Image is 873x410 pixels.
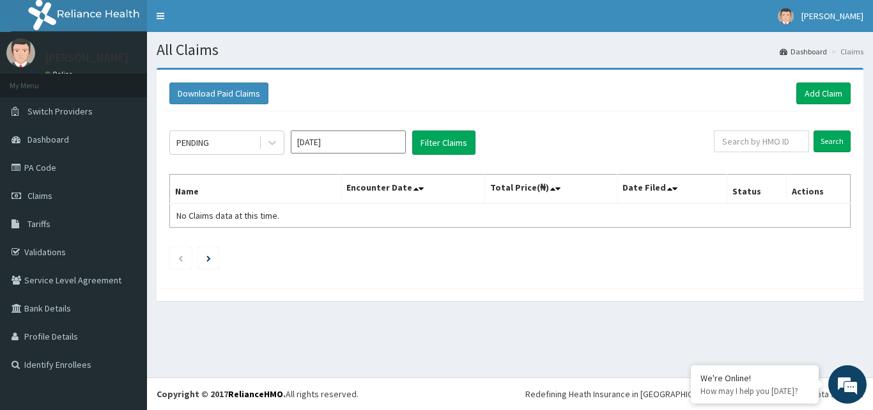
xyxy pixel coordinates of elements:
div: Redefining Heath Insurance in [GEOGRAPHIC_DATA] using Telemedicine and Data Science! [525,388,863,400]
a: Dashboard [780,46,827,57]
th: Total Price(₦) [484,175,617,204]
th: Status [727,175,787,204]
input: Search by HMO ID [714,130,809,152]
span: Dashboard [27,134,69,145]
span: Claims [27,190,52,201]
div: PENDING [176,136,209,149]
th: Date Filed [617,175,727,204]
img: User Image [778,8,794,24]
strong: Copyright © 2017 . [157,388,286,400]
th: Name [170,175,341,204]
a: Online [45,70,75,79]
li: Claims [828,46,863,57]
button: Filter Claims [412,130,475,155]
img: User Image [6,38,35,67]
span: Tariffs [27,218,50,230]
span: Switch Providers [27,106,93,117]
a: Add Claim [796,83,851,104]
input: Search [814,130,851,152]
button: Download Paid Claims [169,83,268,104]
th: Encounter Date [341,175,484,204]
span: No Claims data at this time. [176,210,279,221]
th: Actions [786,175,850,204]
a: RelianceHMO [228,388,283,400]
a: Next page [206,252,211,264]
span: [PERSON_NAME] [801,10,863,22]
h1: All Claims [157,42,863,58]
div: We're Online! [700,372,809,384]
p: How may I help you today? [700,386,809,397]
a: Previous page [178,252,183,264]
input: Select Month and Year [291,130,406,154]
p: [PERSON_NAME] [45,52,128,63]
footer: All rights reserved. [147,377,873,410]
